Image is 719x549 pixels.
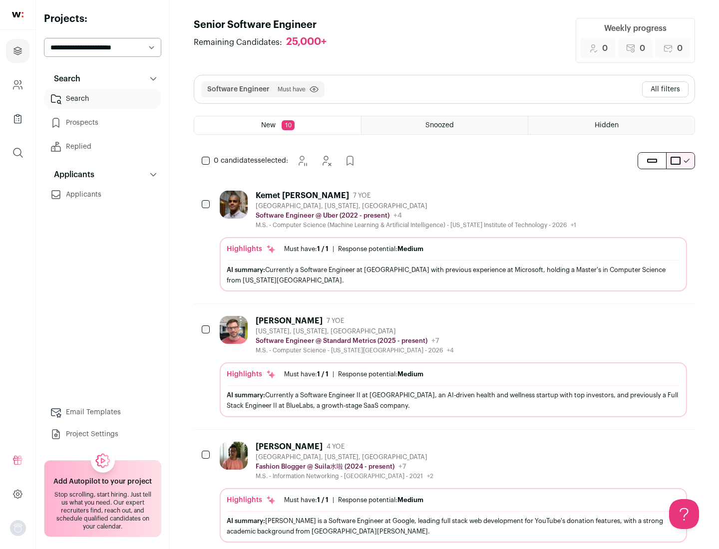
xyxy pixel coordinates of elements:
button: Search [44,69,161,89]
span: 7 YOE [353,192,370,200]
button: Software Engineer [207,84,270,94]
div: Must have: [284,245,329,253]
div: Stop scrolling, start hiring. Just tell us what you need. Our expert recruiters find, reach out, ... [50,491,155,531]
span: 1 / 1 [317,371,329,377]
span: 0 candidates [214,157,258,164]
a: Search [44,89,161,109]
a: Kemet [PERSON_NAME] 7 YOE [GEOGRAPHIC_DATA], [US_STATE], [GEOGRAPHIC_DATA] Software Engineer @ Ub... [220,191,687,291]
div: Response potential: [338,370,423,378]
div: [PERSON_NAME] [256,442,323,452]
img: ebffc8b94a612106133ad1a79c5dcc917f1f343d62299c503ebb759c428adb03.jpg [220,442,248,470]
div: Highlights [227,369,276,379]
a: Add Autopilot to your project Stop scrolling, start hiring. Just tell us what you need. Our exper... [44,460,161,537]
div: Response potential: [338,496,423,504]
span: New [261,122,276,129]
p: Fashion Blogger @ Suila水啦 (2024 - present) [256,463,394,471]
h1: Senior Software Engineer [194,18,337,32]
div: Weekly progress [604,22,667,34]
img: 92c6d1596c26b24a11d48d3f64f639effaf6bd365bf059bea4cfc008ddd4fb99.jpg [220,316,248,344]
img: nopic.png [10,520,26,536]
div: M.S. - Information Networking - [GEOGRAPHIC_DATA] - 2021 [256,472,433,480]
span: +4 [447,347,454,353]
span: +1 [571,222,576,228]
p: Applicants [48,169,94,181]
div: Currently a Software Engineer at [GEOGRAPHIC_DATA] with previous experience at Microsoft, holding... [227,265,680,285]
div: M.S. - Computer Science (Machine Learning & Artificial Intelligence) - [US_STATE] Institute of Te... [256,221,576,229]
a: Company Lists [6,107,29,131]
div: [US_STATE], [US_STATE], [GEOGRAPHIC_DATA] [256,327,454,335]
span: 0 [677,42,683,54]
div: [PERSON_NAME] [256,316,323,326]
div: M.S. - Computer Science - [US_STATE][GEOGRAPHIC_DATA] - 2026 [256,346,454,354]
button: Snooze [292,151,312,171]
div: Kemet [PERSON_NAME] [256,191,349,201]
a: Projects [6,39,29,63]
div: Currently a Software Engineer II at [GEOGRAPHIC_DATA], an AI-driven health and wellness startup w... [227,390,680,411]
span: AI summary: [227,267,265,273]
span: Medium [397,371,423,377]
span: +7 [398,463,406,470]
a: Prospects [44,113,161,133]
a: Hidden [528,116,695,134]
span: AI summary: [227,518,265,524]
div: Response potential: [338,245,423,253]
span: 1 / 1 [317,246,329,252]
span: 4 YOE [327,443,345,451]
a: Email Templates [44,402,161,422]
span: selected: [214,156,288,166]
button: Add to Prospects [340,151,360,171]
span: Snoozed [425,122,454,129]
div: Must have: [284,496,329,504]
span: 0 [602,42,608,54]
p: Software Engineer @ Uber (2022 - present) [256,212,389,220]
iframe: Help Scout Beacon - Open [669,499,699,529]
span: Must have [278,85,306,93]
ul: | [284,496,423,504]
p: Software Engineer @ Standard Metrics (2025 - present) [256,337,427,345]
a: Project Settings [44,424,161,444]
span: +2 [427,473,433,479]
span: 7 YOE [327,317,344,325]
a: Replied [44,137,161,157]
span: Remaining Candidates: [194,36,282,48]
a: [PERSON_NAME] 7 YOE [US_STATE], [US_STATE], [GEOGRAPHIC_DATA] Software Engineer @ Standard Metric... [220,316,687,417]
span: Hidden [595,122,619,129]
button: All filters [642,81,689,97]
div: Highlights [227,244,276,254]
ul: | [284,370,423,378]
span: +4 [393,212,402,219]
a: [PERSON_NAME] 4 YOE [GEOGRAPHIC_DATA], [US_STATE], [GEOGRAPHIC_DATA] Fashion Blogger @ Suila水啦 (2... [220,442,687,543]
p: Search [48,73,80,85]
img: 927442a7649886f10e33b6150e11c56b26abb7af887a5a1dd4d66526963a6550.jpg [220,191,248,219]
span: Medium [397,497,423,503]
span: Medium [397,246,423,252]
a: Snoozed [361,116,528,134]
span: AI summary: [227,392,265,398]
div: 25,000+ [286,36,327,48]
h2: Add Autopilot to your project [53,477,152,487]
img: wellfound-shorthand-0d5821cbd27db2630d0214b213865d53afaa358527fdda9d0ea32b1df1b89c2c.svg [12,12,23,17]
a: Company and ATS Settings [6,73,29,97]
button: Applicants [44,165,161,185]
span: 10 [282,120,295,130]
h2: Projects: [44,12,161,26]
span: 0 [640,42,645,54]
div: [GEOGRAPHIC_DATA], [US_STATE], [GEOGRAPHIC_DATA] [256,202,576,210]
span: 1 / 1 [317,497,329,503]
div: [PERSON_NAME] is a Software Engineer at Google, leading full stack web development for YouTube's ... [227,516,680,537]
ul: | [284,245,423,253]
span: +7 [431,337,439,344]
a: Applicants [44,185,161,205]
div: Must have: [284,370,329,378]
button: Hide [316,151,336,171]
button: Open dropdown [10,520,26,536]
div: Highlights [227,495,276,505]
div: [GEOGRAPHIC_DATA], [US_STATE], [GEOGRAPHIC_DATA] [256,453,433,461]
